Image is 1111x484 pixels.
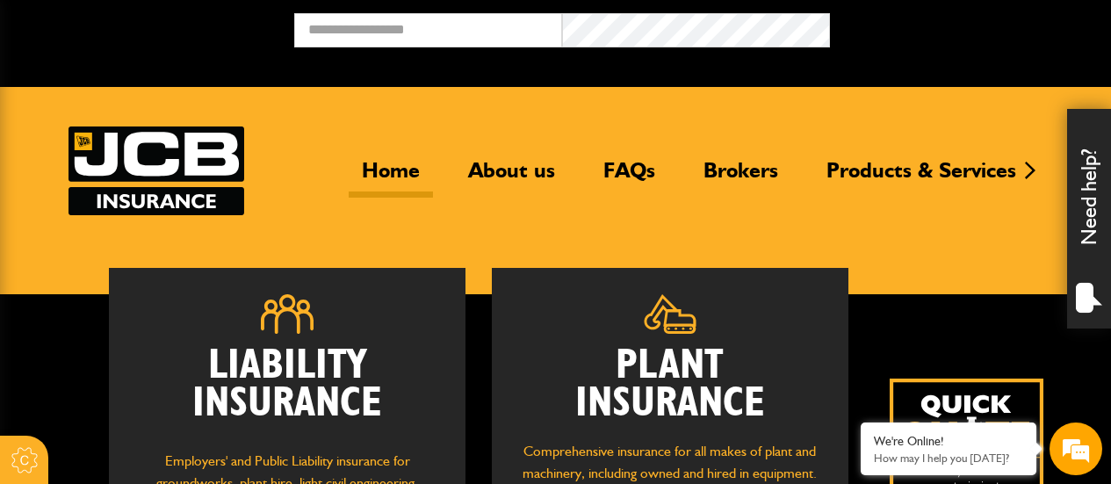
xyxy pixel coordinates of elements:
a: Home [349,157,433,198]
p: How may I help you today? [874,451,1023,465]
a: Brokers [690,157,791,198]
button: Broker Login [830,13,1098,40]
h2: Liability Insurance [135,347,439,432]
div: Need help? [1067,109,1111,329]
img: JCB Insurance Services logo [69,126,244,215]
h2: Plant Insurance [518,347,822,423]
a: Products & Services [813,157,1029,198]
a: FAQs [590,157,668,198]
a: JCB Insurance Services [69,126,244,215]
div: We're Online! [874,434,1023,449]
a: About us [455,157,568,198]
